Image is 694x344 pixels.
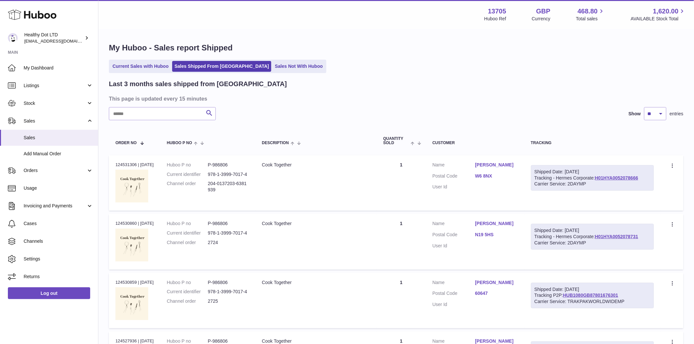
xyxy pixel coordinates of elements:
[433,279,475,287] dt: Name
[167,279,208,286] dt: Huboo P no
[536,7,550,16] strong: GBP
[24,203,86,209] span: Invoicing and Payments
[576,16,605,22] span: Total sales
[535,298,650,305] div: Carrier Service: TRAKPAKWORLDWIDEMP
[531,165,654,191] div: Tracking - Hermes Corporate:
[208,279,249,286] dd: P-986806
[433,173,475,181] dt: Postal Code
[653,7,679,16] span: 1,620.00
[262,279,370,286] div: Cook Together
[24,167,86,174] span: Orders
[535,227,650,234] div: Shipped Date: [DATE]
[208,239,249,246] dd: 2724
[24,256,93,262] span: Settings
[167,239,208,246] dt: Channel order
[115,279,154,285] div: 124530859 | [DATE]
[670,111,684,117] span: entries
[433,162,475,170] dt: Name
[535,240,650,246] div: Carrier Service: 2DAYMP
[475,173,518,179] a: W6 8NX
[110,61,171,72] a: Current Sales with Huboo
[531,224,654,250] div: Tracking - Hermes Corporate:
[115,170,148,202] img: 1716545230.png
[433,184,475,190] dt: User Id
[115,220,154,226] div: 124530860 | [DATE]
[475,162,518,168] a: [PERSON_NAME]
[172,61,271,72] a: Sales Shipped From [GEOGRAPHIC_DATA]
[377,155,426,211] td: 1
[631,7,686,22] a: 1,620.00 AVAILABLE Stock Total
[8,287,90,299] a: Log out
[488,7,506,16] strong: 13705
[377,214,426,269] td: 1
[262,162,370,168] div: Cook Together
[262,220,370,227] div: Cook Together
[8,33,18,43] img: internalAdmin-13705@internal.huboo.com
[578,7,598,16] span: 468.80
[115,162,154,168] div: 124531306 | [DATE]
[24,220,93,227] span: Cases
[167,181,208,193] dt: Channel order
[433,243,475,249] dt: User Id
[24,238,93,244] span: Channels
[475,290,518,296] a: 60647
[167,298,208,304] dt: Channel order
[109,80,287,88] h2: Last 3 months sales shipped from [GEOGRAPHIC_DATA]
[24,38,96,44] span: [EMAIL_ADDRESS][DOMAIN_NAME]
[167,162,208,168] dt: Huboo P no
[115,287,148,320] img: 1716545230.png
[208,171,249,178] dd: 978-1-3999-7017-4
[629,111,641,117] label: Show
[109,95,682,102] h3: This page is updated every 15 minutes
[115,338,154,344] div: 124527936 | [DATE]
[433,141,518,145] div: Customer
[208,298,249,304] dd: 2725
[532,16,551,22] div: Currency
[24,100,86,106] span: Stock
[167,289,208,295] dt: Current identifier
[475,232,518,238] a: N19 5HS
[208,289,249,295] dd: 978-1-3999-7017-4
[24,83,86,89] span: Listings
[273,61,325,72] a: Sales Not With Huboo
[595,234,638,239] a: H01HYA0052078731
[433,220,475,228] dt: Name
[24,32,83,44] div: Healthy Dot LTD
[531,283,654,309] div: Tracking P2P:
[383,137,409,145] span: Quantity Sold
[433,301,475,308] dt: User Id
[433,290,475,298] dt: Postal Code
[208,220,249,227] dd: P-986806
[24,151,93,157] span: Add Manual Order
[595,175,638,181] a: H01HYA0052078666
[631,16,686,22] span: AVAILABLE Stock Total
[24,185,93,191] span: Usage
[109,43,684,53] h1: My Huboo - Sales report Shipped
[535,286,650,293] div: Shipped Date: [DATE]
[24,135,93,141] span: Sales
[531,141,654,145] div: Tracking
[377,273,426,328] td: 1
[167,230,208,236] dt: Current identifier
[115,141,137,145] span: Order No
[576,7,605,22] a: 468.80 Total sales
[167,171,208,178] dt: Current identifier
[535,181,650,187] div: Carrier Service: 2DAYMP
[563,293,618,298] a: HUB1080GB87801676301
[208,230,249,236] dd: 978-1-3999-7017-4
[167,220,208,227] dt: Huboo P no
[475,279,518,286] a: [PERSON_NAME]
[475,220,518,227] a: [PERSON_NAME]
[208,181,249,193] dd: 204-0137203-6381939
[433,232,475,239] dt: Postal Code
[24,118,86,124] span: Sales
[535,169,650,175] div: Shipped Date: [DATE]
[167,141,192,145] span: Huboo P no
[484,16,506,22] div: Huboo Ref
[208,162,249,168] dd: P-986806
[262,141,289,145] span: Description
[24,65,93,71] span: My Dashboard
[115,229,148,261] img: 1716545230.png
[24,274,93,280] span: Returns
